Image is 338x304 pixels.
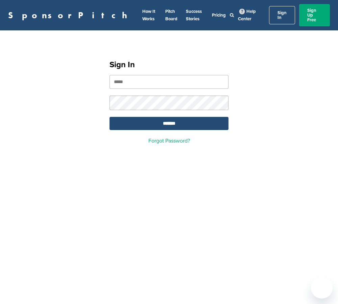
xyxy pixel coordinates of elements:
a: Pitch Board [165,9,177,22]
a: Sign Up Free [299,4,330,26]
a: SponsorPitch [8,11,131,20]
a: How It Works [142,9,155,22]
a: Sign In [269,6,295,24]
a: Pricing [212,12,226,18]
a: Forgot Password? [148,137,190,144]
a: Help Center [238,7,256,23]
a: Success Stories [186,9,202,22]
h1: Sign In [110,59,228,71]
iframe: Button to launch messaging window [311,277,333,299]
